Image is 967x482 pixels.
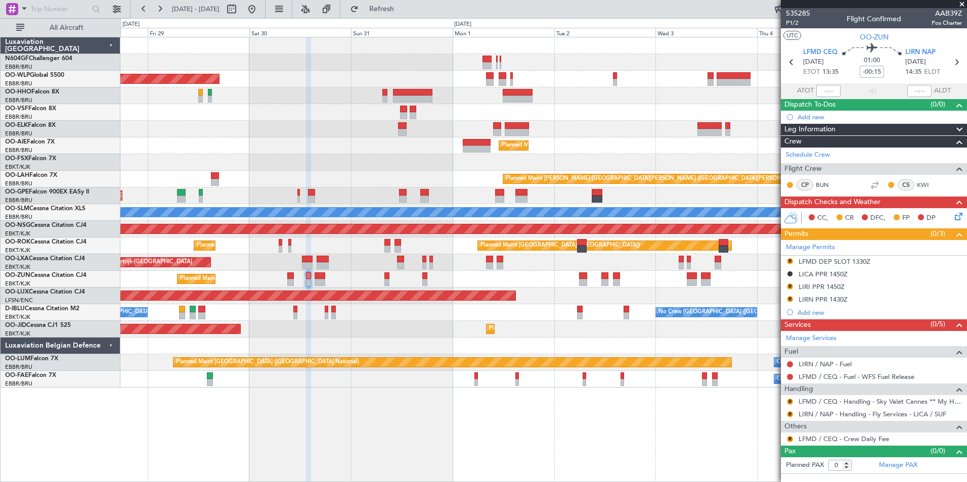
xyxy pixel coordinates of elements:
[803,47,838,58] span: LFMD CEQ
[172,5,219,14] span: [DATE] - [DATE]
[5,156,56,162] a: OO-FSXFalcon 7X
[902,213,910,223] span: FP
[924,67,940,77] span: ELDT
[31,2,89,17] input: Trip Number
[122,20,140,29] div: [DATE]
[5,113,32,121] a: EBBR/BRU
[784,319,811,331] span: Services
[5,356,30,362] span: OO-LUM
[5,230,30,237] a: EBKT/KJK
[351,28,453,37] div: Sun 31
[822,67,839,77] span: 13:35
[5,130,32,137] a: EBBR/BRU
[784,163,822,175] span: Flight Crew
[5,139,27,145] span: OO-AIE
[502,138,661,153] div: Planned Maint [GEOGRAPHIC_DATA] ([GEOGRAPHIC_DATA])
[5,89,31,95] span: OO-HHO
[931,446,945,456] span: (0/0)
[879,460,917,470] a: Manage PAX
[786,333,837,344] a: Manage Services
[5,197,32,204] a: EBBR/BRU
[757,28,859,37] div: Thu 4
[5,322,71,328] a: OO-JIDCessna CJ1 525
[5,306,79,312] a: D-IBLUCessna Citation M2
[5,313,30,321] a: EBKT/KJK
[5,380,32,388] a: EBBR/BRU
[5,139,55,145] a: OO-AIEFalcon 7X
[5,297,33,304] a: LFSN/ENC
[905,47,936,58] span: LIRN NAP
[799,410,946,418] a: LIRN / NAP - Handling - Fly Services - LICA / SUF
[786,243,835,253] a: Manage Permits
[5,72,64,78] a: OO-WLPGlobal 5500
[506,171,805,186] div: Planned Maint [PERSON_NAME]-[GEOGRAPHIC_DATA][PERSON_NAME] ([GEOGRAPHIC_DATA][PERSON_NAME])
[49,305,210,320] div: A/C Unavailable [GEOGRAPHIC_DATA]-[GEOGRAPHIC_DATA]
[453,28,554,37] div: Mon 1
[5,63,32,71] a: EBBR/BRU
[927,213,936,223] span: DP
[5,256,29,262] span: OO-LXA
[934,86,951,96] span: ALDT
[786,460,824,470] label: Planned PAX
[799,360,852,368] a: LIRN / NAP - Fuel
[817,213,828,223] span: CC,
[480,238,640,253] div: Planned Maint [GEOGRAPHIC_DATA] ([GEOGRAPHIC_DATA])
[799,270,848,278] div: LICA PPR 1450Z
[787,436,793,442] button: R
[454,20,471,29] div: [DATE]
[5,322,26,328] span: OO-JID
[26,24,107,31] span: All Aircraft
[5,97,32,104] a: EBBR/BRU
[655,28,757,37] div: Wed 3
[786,150,830,160] a: Schedule Crew
[5,147,32,154] a: EBBR/BRU
[180,271,298,286] div: Planned Maint Kortrijk-[GEOGRAPHIC_DATA]
[799,295,848,304] div: LIRN PPR 1430Z
[777,355,846,370] div: Owner Melsbroek Air Base
[784,228,808,240] span: Permits
[74,255,192,270] div: Planned Maint Kortrijk-[GEOGRAPHIC_DATA]
[5,239,86,245] a: OO-ROKCessna Citation CJ4
[931,99,945,110] span: (0/0)
[5,247,30,254] a: EBKT/KJK
[917,180,940,189] a: KWI
[784,136,802,148] span: Crew
[5,172,57,178] a: OO-LAHFalcon 7X
[797,179,813,190] div: CP
[5,356,58,362] a: OO-LUMFalcon 7X
[798,113,962,121] div: Add new
[176,355,359,370] div: Planned Maint [GEOGRAPHIC_DATA] ([GEOGRAPHIC_DATA] National)
[932,8,962,19] span: AAB39Z
[5,222,86,228] a: OO-NSGCessna Citation CJ4
[658,305,828,320] div: No Crew [GEOGRAPHIC_DATA] ([GEOGRAPHIC_DATA] National)
[5,122,56,128] a: OO-ELKFalcon 8X
[5,163,30,171] a: EBKT/KJK
[787,283,793,290] button: R
[5,363,32,371] a: EBBR/BRU
[799,372,914,381] a: LFMD / CEQ - Fuel - WFS Fuel Release
[554,28,656,37] div: Tue 2
[799,435,889,443] a: LFMD / CEQ - Crew Daily Fee
[931,319,945,329] span: (0/5)
[816,85,841,97] input: --:--
[870,213,886,223] span: DFC,
[784,383,813,395] span: Handling
[5,122,28,128] span: OO-ELK
[361,6,403,13] span: Refresh
[489,321,607,336] div: Planned Maint Kortrijk-[GEOGRAPHIC_DATA]
[5,106,28,112] span: OO-VSF
[5,56,29,62] span: N604GF
[5,106,56,112] a: OO-VSFFalcon 8X
[803,57,824,67] span: [DATE]
[5,189,89,195] a: OO-GPEFalcon 900EX EASy II
[5,213,32,221] a: EBBR/BRU
[5,272,30,278] span: OO-ZUN
[799,397,962,406] a: LFMD / CEQ - Handling - Sky Valet Cannes ** My Handling**LFMD / CEQ
[905,67,921,77] span: 14:35
[932,19,962,27] span: Pos Charter
[787,258,793,264] button: R
[803,67,820,77] span: ETOT
[787,399,793,405] button: R
[345,1,406,17] button: Refresh
[5,372,28,378] span: OO-FAE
